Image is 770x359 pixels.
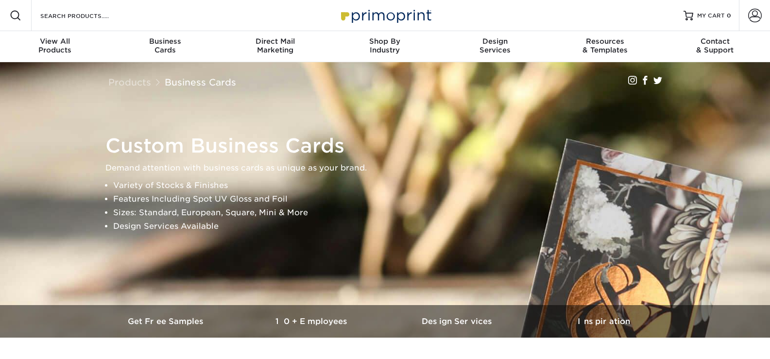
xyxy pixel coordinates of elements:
[330,37,440,46] span: Shop By
[727,12,731,19] span: 0
[660,37,770,54] div: & Support
[94,317,240,326] h3: Get Free Samples
[110,31,220,62] a: BusinessCards
[330,31,440,62] a: Shop ByIndustry
[113,220,674,233] li: Design Services Available
[240,317,385,326] h3: 10+ Employees
[105,134,674,157] h1: Custom Business Cards
[113,192,674,206] li: Features Including Spot UV Gloss and Foil
[550,31,660,62] a: Resources& Templates
[105,161,674,175] p: Demand attention with business cards as unique as your brand.
[531,305,677,338] a: Inspiration
[440,37,550,46] span: Design
[385,305,531,338] a: Design Services
[660,37,770,46] span: Contact
[165,77,236,87] a: Business Cards
[240,305,385,338] a: 10+ Employees
[110,37,220,54] div: Cards
[550,37,660,54] div: & Templates
[337,5,434,26] img: Primoprint
[330,37,440,54] div: Industry
[108,77,151,87] a: Products
[94,305,240,338] a: Get Free Samples
[113,179,674,192] li: Variety of Stocks & Finishes
[220,37,330,54] div: Marketing
[697,12,725,20] span: MY CART
[531,317,677,326] h3: Inspiration
[550,37,660,46] span: Resources
[440,37,550,54] div: Services
[220,37,330,46] span: Direct Mail
[440,31,550,62] a: DesignServices
[385,317,531,326] h3: Design Services
[660,31,770,62] a: Contact& Support
[220,31,330,62] a: Direct MailMarketing
[110,37,220,46] span: Business
[39,10,134,21] input: SEARCH PRODUCTS.....
[113,206,674,220] li: Sizes: Standard, European, Square, Mini & More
